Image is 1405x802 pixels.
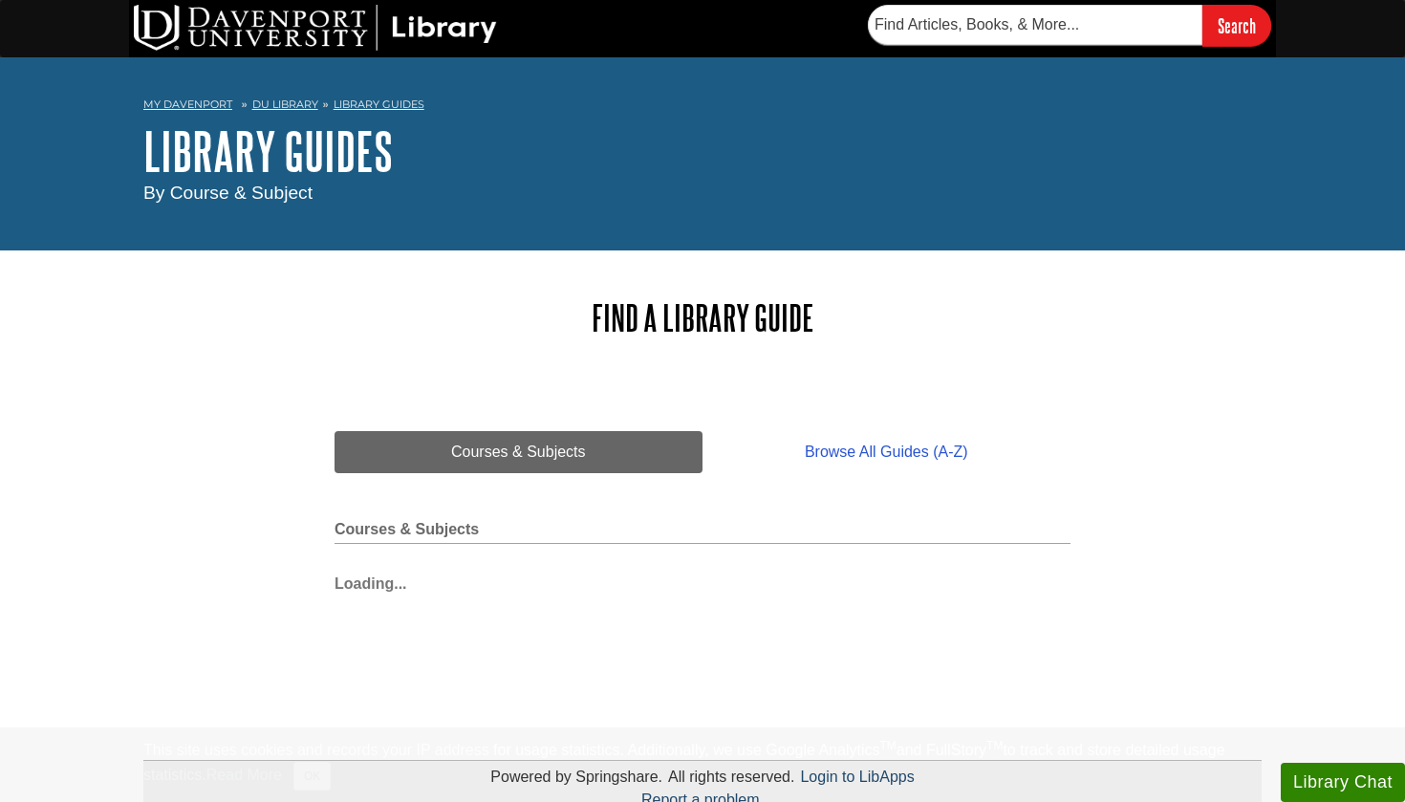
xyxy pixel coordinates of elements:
h1: Library Guides [143,122,1262,180]
img: DU Library [134,5,497,51]
sup: TM [879,739,896,752]
a: My Davenport [143,97,232,113]
h2: Courses & Subjects [335,521,1070,544]
div: Loading... [335,563,1070,596]
h2: Find a Library Guide [335,298,1070,337]
input: Find Articles, Books, & More... [868,5,1202,45]
button: Close [293,762,331,791]
nav: breadcrumb [143,92,1262,122]
div: By Course & Subject [143,180,1262,207]
a: Library Guides [334,98,424,111]
a: Read More [206,767,282,783]
button: Library Chat [1281,763,1405,802]
div: This site uses cookies and records your IP address for usage statistics. Additionally, we use Goo... [143,739,1262,791]
sup: TM [986,739,1003,752]
a: Courses & Subjects [335,431,702,473]
input: Search [1202,5,1271,46]
form: Searches DU Library's articles, books, and more [868,5,1271,46]
a: Browse All Guides (A-Z) [702,431,1070,473]
a: DU Library [252,98,318,111]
